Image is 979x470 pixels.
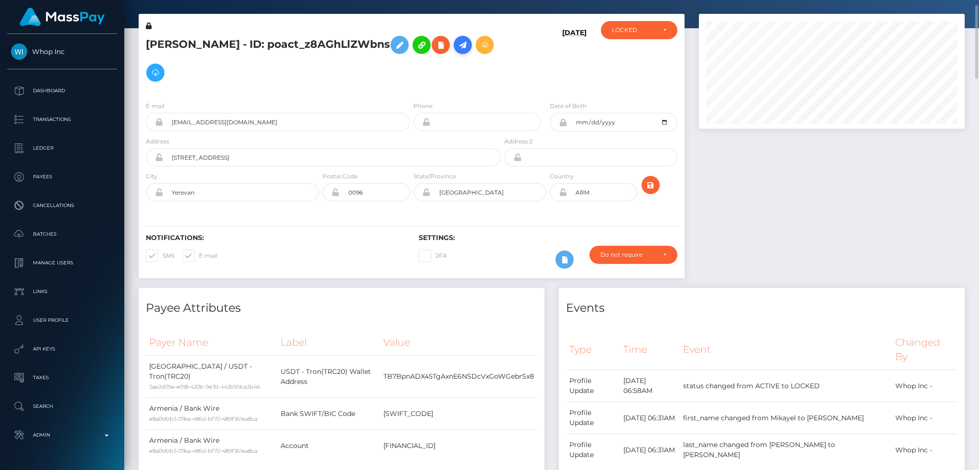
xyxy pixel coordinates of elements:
label: State/Province [413,172,456,181]
p: Transactions [11,112,113,127]
td: Account [277,430,380,462]
th: Changed By [892,329,957,370]
a: Admin [7,423,117,447]
p: API Keys [11,342,113,356]
label: Address 2 [504,137,533,146]
a: Manage Users [7,251,117,275]
td: TB7BpnADX45TgAxnE6NSDcVxGoWGebrSx8 [380,356,537,398]
span: Whop Inc [7,47,117,56]
a: Search [7,394,117,418]
a: Payees [7,165,117,189]
td: Whop Inc - [892,370,957,402]
div: Do not require [600,251,655,259]
button: Do not require [589,246,677,264]
td: status changed from ACTIVE to LOCKED [680,370,892,402]
a: User Profile [7,308,117,332]
td: first_name changed from Mikayel to [PERSON_NAME] [680,402,892,434]
a: Dashboard [7,79,117,103]
th: Type [566,329,620,370]
h6: [DATE] [562,29,587,90]
label: E-mail [182,250,218,262]
td: [GEOGRAPHIC_DATA] / USDT - Tron(TRC20) [146,356,277,398]
p: Dashboard [11,84,113,98]
td: USDT - Tron(TRC20) Wallet Address [277,356,380,398]
th: Value [380,329,537,356]
p: Admin [11,428,113,442]
td: [DATE] 06:58AM [620,370,679,402]
p: Manage Users [11,256,113,270]
p: Payees [11,170,113,184]
label: Date of Birth [550,102,587,110]
th: Label [277,329,380,356]
td: Armenia / Bank Wire [146,398,277,430]
label: 2FA [419,250,447,262]
p: User Profile [11,313,113,328]
td: [DATE] 06:31AM [620,402,679,434]
a: Initiate Payout [454,36,472,54]
h6: Notifications: [146,234,404,242]
th: Event [680,329,892,370]
a: API Keys [7,337,117,361]
p: Ledger [11,141,113,155]
p: Links [11,284,113,299]
label: SMS [146,250,174,262]
td: Armenia / Bank Wire [146,430,277,462]
img: MassPay Logo [20,8,105,26]
p: Batches [11,227,113,241]
p: Search [11,399,113,414]
label: Phone [413,102,433,110]
label: E-mail [146,102,164,110]
td: Profile Update [566,370,620,402]
h4: Events [566,300,957,317]
a: Links [7,280,117,304]
td: Bank SWIFT/BIC Code [277,398,380,430]
td: [FINANCIAL_ID] [380,430,537,462]
small: e8a0dbb3-07ea-486d-bf72-489f361ea8ca [149,448,257,454]
small: e8a0dbb3-07ea-486d-bf72-489f361ea8ca [149,415,257,422]
td: last_name changed from [PERSON_NAME] to [PERSON_NAME] [680,434,892,466]
td: Whop Inc - [892,434,957,466]
td: Profile Update [566,402,620,434]
label: Postal Code [323,172,358,181]
label: Country [550,172,574,181]
a: Cancellations [7,194,117,218]
label: Address [146,137,169,146]
th: Payer Name [146,329,277,356]
h5: [PERSON_NAME] - ID: poact_z8AGhLlZWbns [146,31,495,87]
p: Cancellations [11,198,113,213]
p: Taxes [11,371,113,385]
a: Ledger [7,136,117,160]
td: Whop Inc - [892,402,957,434]
label: City [146,172,157,181]
td: Profile Update [566,434,620,466]
h6: Settings: [419,234,677,242]
div: LOCKED [612,26,655,34]
a: Batches [7,222,117,246]
a: Taxes [7,366,117,390]
a: Transactions [7,108,117,131]
small: 3ae2d05e-e018-420b-9e7d-442b95ba3b46 [149,383,260,390]
td: [DATE] 06:31AM [620,434,679,466]
th: Time [620,329,679,370]
img: Whop Inc [11,44,27,60]
h4: Payee Attributes [146,300,537,317]
button: LOCKED [601,21,677,39]
td: [SWIFT_CODE] [380,398,537,430]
